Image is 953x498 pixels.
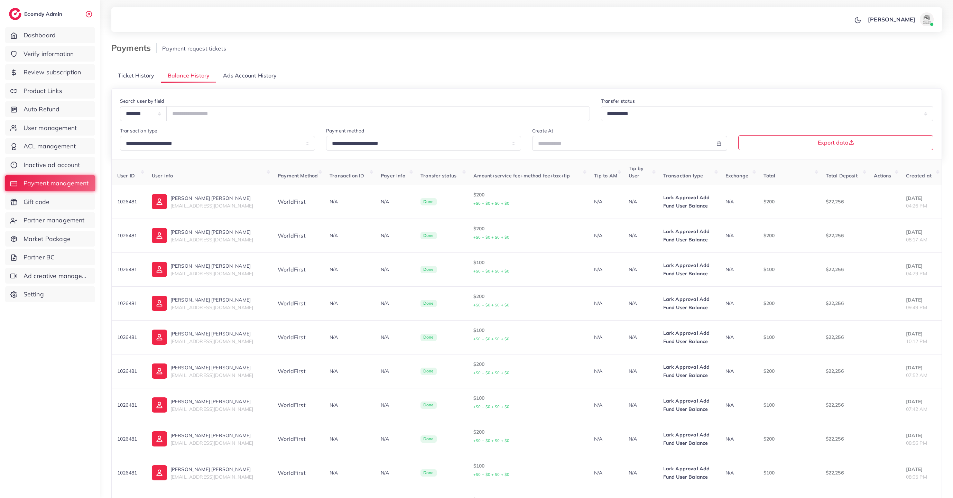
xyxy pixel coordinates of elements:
div: WorldFirst [278,333,318,341]
a: Setting [5,286,95,302]
span: N/A [725,232,734,239]
span: N/A [330,436,338,442]
p: Lark Approval Add Fund User Balance [663,261,714,278]
span: Balance History [168,72,210,80]
span: 09:49 PM [906,304,927,311]
span: Payment Method [278,173,318,179]
p: $200 [764,435,815,443]
p: N/A [381,367,409,375]
span: N/A [725,199,734,205]
span: Total Deposit [826,173,858,179]
span: [EMAIL_ADDRESS][DOMAIN_NAME] [170,203,253,209]
span: Done [420,334,437,341]
p: $22,256 [826,333,863,341]
p: $22,256 [826,197,863,206]
label: Payment method [326,127,364,134]
span: User info [152,173,173,179]
span: [EMAIL_ADDRESS][DOMAIN_NAME] [170,338,253,344]
span: N/A [725,436,734,442]
span: Actions [874,173,891,179]
span: 07:52 AM [906,372,927,378]
a: Gift code [5,194,95,210]
small: +$0 + $0 + $0 + $0 [473,404,510,409]
span: N/A [725,402,734,408]
p: $22,256 [826,299,863,307]
span: N/A [330,266,338,273]
span: Done [420,435,437,443]
span: N/A [725,470,734,476]
a: Payment management [5,175,95,191]
label: Transfer status [601,98,635,104]
p: Lark Approval Add Fund User Balance [663,227,714,244]
a: Dashboard [5,27,95,43]
small: +$0 + $0 + $0 + $0 [473,235,510,240]
span: Export data [818,140,854,145]
p: 1026481 [117,197,141,206]
p: N/A [594,367,618,375]
p: 1026481 [117,299,141,307]
span: Payment request tickets [162,45,226,52]
p: $200 [473,428,583,445]
span: [EMAIL_ADDRESS][DOMAIN_NAME] [170,406,253,412]
div: WorldFirst [278,232,318,240]
a: Ad creative management [5,268,95,284]
p: [DATE] [906,330,936,338]
p: N/A [629,367,652,375]
p: [DATE] [906,262,936,270]
p: N/A [381,299,409,307]
img: ic-user-info.36bf1079.svg [152,465,167,480]
a: Auto Refund [5,101,95,117]
span: N/A [330,199,338,205]
p: N/A [594,197,618,206]
p: $100 [473,258,583,275]
span: Partner management [24,216,85,225]
span: ACL management [24,142,76,151]
a: Partner management [5,212,95,228]
img: ic-user-info.36bf1079.svg [152,363,167,379]
p: [DATE] [906,228,936,236]
a: [PERSON_NAME]avatar [864,12,936,26]
span: Dashboard [24,31,56,40]
button: Export data [738,135,933,150]
small: +$0 + $0 + $0 + $0 [473,201,510,206]
span: Transaction type [663,173,703,179]
img: ic-user-info.36bf1079.svg [152,296,167,311]
span: Done [420,300,437,307]
p: $22,256 [826,367,863,375]
p: Lark Approval Add Fund User Balance [663,193,714,210]
p: N/A [381,265,409,274]
span: N/A [330,300,338,306]
small: +$0 + $0 + $0 + $0 [473,336,510,341]
p: 1026481 [117,265,141,274]
span: Ticket History [118,72,154,80]
p: N/A [629,299,652,307]
div: WorldFirst [278,435,318,443]
span: Gift code [24,197,49,206]
label: Transaction type [120,127,157,134]
span: Transaction ID [330,173,364,179]
span: Done [420,368,437,375]
span: 07:42 AM [906,406,927,412]
p: N/A [594,299,618,307]
p: 1026481 [117,469,141,477]
img: avatar [920,12,934,26]
span: Done [420,266,437,274]
p: N/A [381,435,409,443]
div: WorldFirst [278,299,318,307]
p: N/A [594,231,618,240]
span: Payment management [24,179,89,188]
p: $200 [764,231,815,240]
p: N/A [629,435,652,443]
p: N/A [594,469,618,477]
div: WorldFirst [278,401,318,409]
span: Amount+service fee+method fee+tax+tip [473,173,570,179]
span: N/A [725,266,734,273]
p: $100 [473,394,583,411]
p: [PERSON_NAME] [868,15,915,24]
p: [PERSON_NAME] [PERSON_NAME] [170,465,253,473]
p: 1026481 [117,367,141,375]
span: N/A [330,334,338,340]
span: Done [420,469,437,477]
label: Create At [532,127,553,134]
p: N/A [594,333,618,341]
